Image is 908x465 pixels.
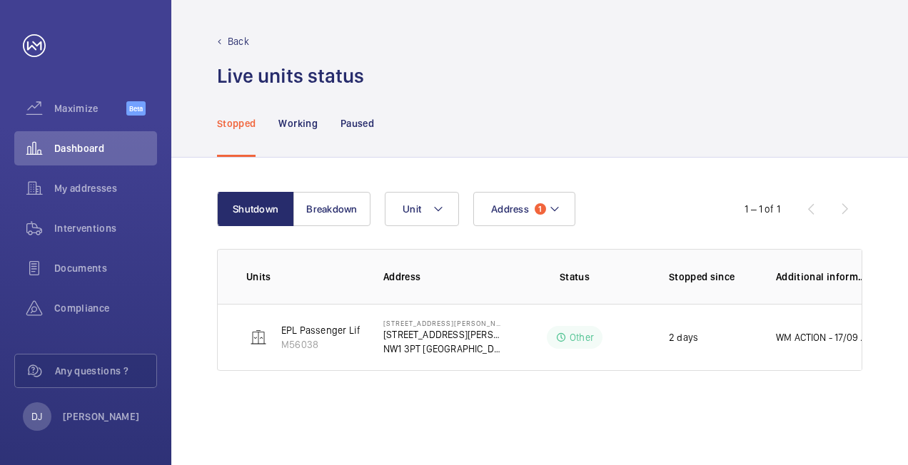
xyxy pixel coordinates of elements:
p: Additional information [776,270,867,284]
p: [STREET_ADDRESS][PERSON_NAME] [383,319,503,327]
p: WM ACTION - 17/09 - Repairs on site [DATE] Repairs to attend ETA TBC [776,330,867,344]
button: Shutdown [217,192,294,226]
p: Other [570,330,594,344]
p: Working [278,116,317,131]
span: Maximize [54,101,126,116]
span: Documents [54,261,157,275]
p: Status [513,270,636,284]
p: Stopped since [669,270,753,284]
span: Beta [126,101,146,116]
p: EPL Passenger Lift [281,323,363,337]
span: Dashboard [54,141,157,155]
button: Address1 [473,192,575,226]
p: Address [383,270,503,284]
span: Interventions [54,221,157,235]
h1: Live units status [217,63,364,89]
div: 1 – 1 of 1 [745,202,780,216]
p: Stopped [217,116,256,131]
p: [STREET_ADDRESS][PERSON_NAME] [383,327,503,342]
p: 2 days [669,330,698,344]
span: Address [491,203,529,215]
span: My addresses [54,181,157,195]
span: Any questions ? [55,364,156,378]
p: NW1 3PT [GEOGRAPHIC_DATA] [383,342,503,356]
p: M56038 [281,337,363,352]
span: Unit [403,203,421,215]
p: Back [228,34,249,48]
button: Unit [385,192,459,226]
span: Compliance [54,301,157,315]
img: elevator.svg [250,329,267,346]
p: Units [246,270,360,284]
p: Paused [340,116,374,131]
p: DJ [31,409,42,424]
p: [PERSON_NAME] [63,409,140,424]
button: Breakdown [293,192,370,226]
span: 1 [535,203,546,215]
